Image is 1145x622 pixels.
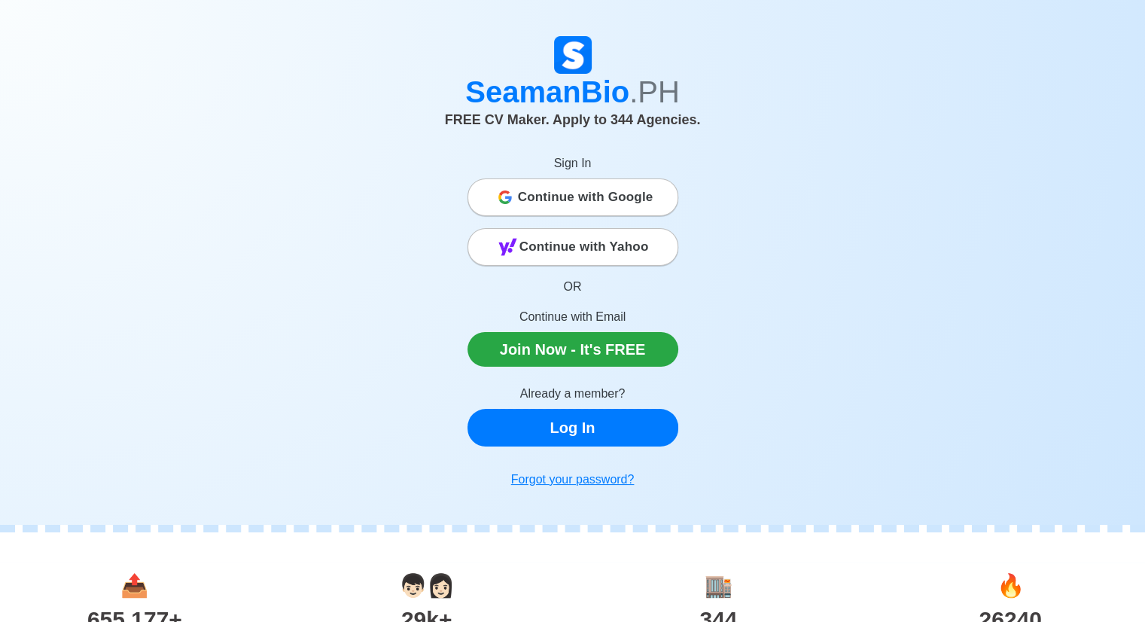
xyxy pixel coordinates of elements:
[467,154,678,172] p: Sign In
[705,573,732,598] span: agencies
[445,112,701,127] span: FREE CV Maker. Apply to 344 Agencies.
[467,228,678,266] button: Continue with Yahoo
[519,232,649,262] span: Continue with Yahoo
[120,573,148,598] span: applications
[467,385,678,403] p: Already a member?
[997,573,1025,598] span: jobs
[467,332,678,367] a: Join Now - It's FREE
[467,278,678,296] p: OR
[518,182,653,212] span: Continue with Google
[554,36,592,74] img: Logo
[467,308,678,326] p: Continue with Email
[155,74,991,110] h1: SeamanBio
[467,409,678,447] a: Log In
[629,75,680,108] span: .PH
[467,465,678,495] a: Forgot your password?
[399,573,455,598] span: users
[467,178,678,216] button: Continue with Google
[511,473,635,486] u: Forgot your password?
